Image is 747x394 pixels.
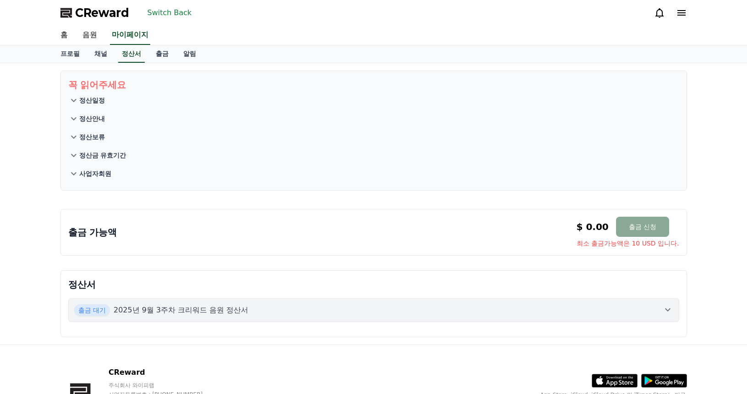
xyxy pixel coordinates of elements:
[118,45,145,63] a: 정산서
[616,217,669,237] button: 출금 신청
[79,114,105,123] p: 정산안내
[68,78,679,91] p: 꼭 읽어주세요
[60,5,129,20] a: CReward
[109,367,220,378] p: CReward
[110,26,150,45] a: 마이페이지
[79,169,111,178] p: 사업자회원
[577,239,679,248] span: 최소 출금가능액은 10 USD 입니다.
[176,45,203,63] a: 알림
[68,109,679,128] button: 정산안내
[74,304,110,316] span: 출금 대기
[148,45,176,63] a: 출금
[75,26,104,45] a: 음원
[109,382,220,389] p: 주식회사 와이피랩
[68,91,679,109] button: 정산일정
[87,45,115,63] a: 채널
[114,305,249,316] p: 2025년 9월 3주차 크리워드 음원 정산서
[53,26,75,45] a: 홈
[79,151,126,160] p: 정산금 유효기간
[577,220,609,233] p: $ 0.00
[53,45,87,63] a: 프로필
[68,128,679,146] button: 정산보류
[144,5,196,20] button: Switch Back
[68,278,679,291] p: 정산서
[68,164,679,183] button: 사업자회원
[68,226,117,239] p: 출금 가능액
[79,132,105,142] p: 정산보류
[68,298,679,322] button: 출금 대기 2025년 9월 3주차 크리워드 음원 정산서
[68,146,679,164] button: 정산금 유효기간
[79,96,105,105] p: 정산일정
[75,5,129,20] span: CReward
